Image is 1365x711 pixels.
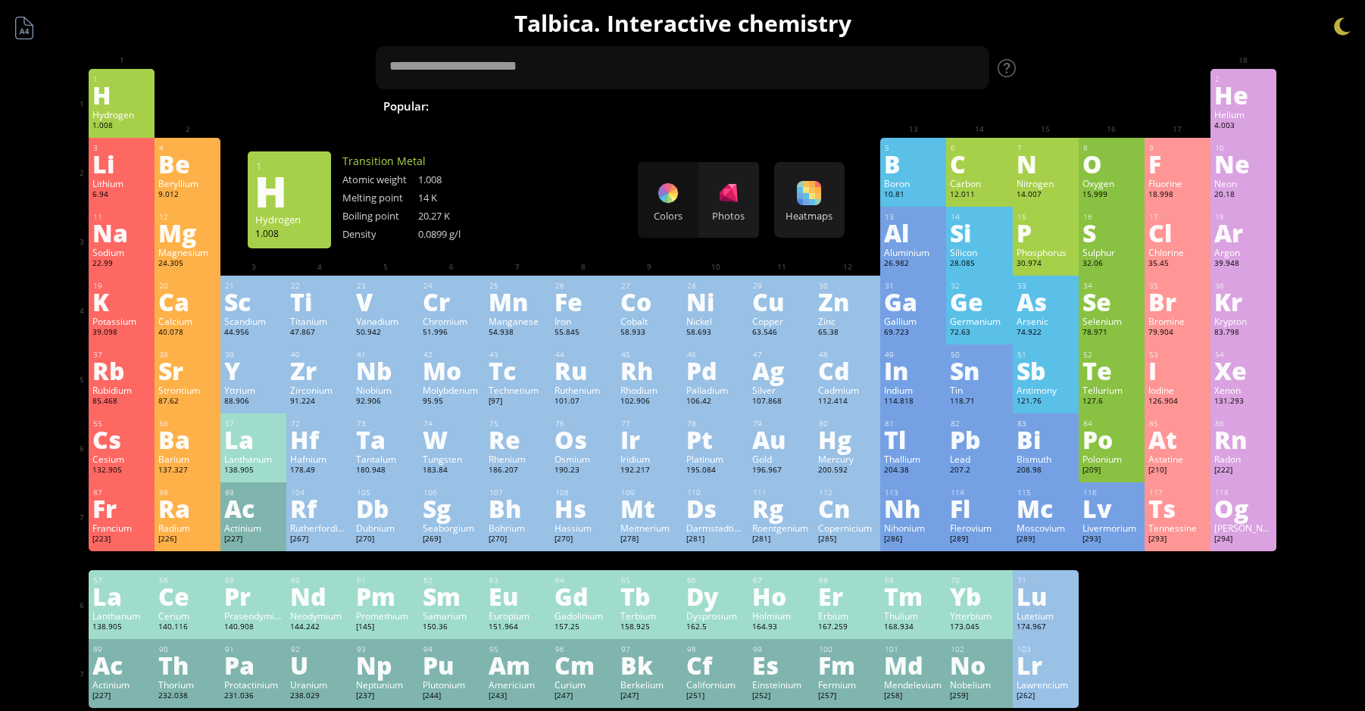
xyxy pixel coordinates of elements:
[555,419,613,429] div: 76
[686,315,745,327] div: Nickel
[1148,220,1207,245] div: Cl
[1017,189,1075,201] div: 14.007
[555,281,613,291] div: 26
[158,220,217,245] div: Mg
[621,281,679,291] div: 27
[290,453,348,465] div: Hafnium
[1148,258,1207,270] div: 35.45
[554,358,613,382] div: Ru
[1148,177,1207,189] div: Fluorine
[1017,358,1075,382] div: Sb
[255,213,323,226] div: Hydrogen
[93,212,151,222] div: 11
[950,358,1008,382] div: Sn
[291,419,348,429] div: 72
[1215,212,1273,222] div: 18
[950,384,1008,396] div: Tin
[884,427,942,451] div: Tl
[1082,220,1141,245] div: S
[885,212,942,222] div: 13
[818,453,876,465] div: Mercury
[1214,177,1273,189] div: Neon
[418,173,494,186] div: 1.008
[93,143,151,153] div: 3
[356,396,414,408] div: 92.906
[356,427,414,451] div: Ta
[753,350,811,360] div: 47
[356,327,414,339] div: 50.942
[1148,384,1207,396] div: Iodine
[1082,358,1141,382] div: Te
[1214,396,1273,408] div: 131.293
[950,246,1008,258] div: Silicon
[423,427,481,451] div: W
[686,427,745,451] div: Pt
[884,396,942,408] div: 114.818
[752,384,811,396] div: Silver
[1017,143,1075,153] div: 7
[92,151,151,176] div: Li
[92,83,151,107] div: H
[1148,246,1207,258] div: Chlorine
[818,396,876,408] div: 112.414
[356,453,414,465] div: Tantalum
[818,358,876,382] div: Cd
[1082,258,1141,270] div: 32.06
[752,453,811,465] div: Gold
[1214,315,1273,327] div: Krypton
[555,350,613,360] div: 44
[92,327,151,339] div: 39.098
[950,396,1008,408] div: 118.71
[489,358,547,382] div: Tc
[818,315,876,327] div: Zinc
[225,419,283,429] div: 57
[1082,246,1141,258] div: Sulphur
[1214,384,1273,396] div: Xenon
[423,327,481,339] div: 51.996
[1214,220,1273,245] div: Ar
[554,384,613,396] div: Ruthenium
[1082,396,1141,408] div: 127.6
[925,97,1035,115] span: [MEDICAL_DATA]
[158,258,217,270] div: 24.305
[1214,453,1273,465] div: Radon
[423,289,481,313] div: Cr
[159,350,217,360] div: 38
[489,281,547,291] div: 25
[383,97,440,117] div: Popular:
[1017,350,1075,360] div: 51
[489,289,547,313] div: Mn
[489,453,547,465] div: Rhenium
[951,212,1008,222] div: 14
[884,327,942,339] div: 69.723
[1017,258,1075,270] div: 30.974
[225,281,283,291] div: 21
[885,419,942,429] div: 81
[620,396,679,408] div: 102.906
[620,289,679,313] div: Co
[290,427,348,451] div: Hf
[884,453,942,465] div: Thallium
[158,315,217,327] div: Calcium
[1214,258,1273,270] div: 39.948
[291,281,348,291] div: 22
[158,327,217,339] div: 40.078
[423,315,481,327] div: Chromium
[1082,384,1141,396] div: Tellurium
[554,315,613,327] div: Iron
[1214,189,1273,201] div: 20.18
[1149,281,1207,291] div: 35
[1214,289,1273,313] div: Kr
[950,220,1008,245] div: Si
[92,258,151,270] div: 22.99
[885,350,942,360] div: 49
[423,453,481,465] div: Tungsten
[224,396,283,408] div: 88.906
[950,327,1008,339] div: 72.63
[290,327,348,339] div: 47.867
[554,396,613,408] div: 101.07
[951,350,1008,360] div: 50
[1083,212,1141,222] div: 16
[290,315,348,327] div: Titanium
[158,396,217,408] div: 87.62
